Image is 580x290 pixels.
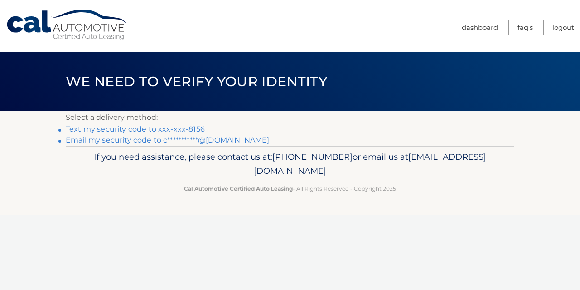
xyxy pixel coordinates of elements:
[517,20,533,35] a: FAQ's
[66,111,514,124] p: Select a delivery method:
[66,125,205,133] a: Text my security code to xxx-xxx-8156
[272,152,353,162] span: [PHONE_NUMBER]
[72,150,508,179] p: If you need assistance, please contact us at: or email us at
[462,20,498,35] a: Dashboard
[184,185,293,192] strong: Cal Automotive Certified Auto Leasing
[66,73,327,90] span: We need to verify your identity
[552,20,574,35] a: Logout
[6,9,128,41] a: Cal Automotive
[72,184,508,193] p: - All Rights Reserved - Copyright 2025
